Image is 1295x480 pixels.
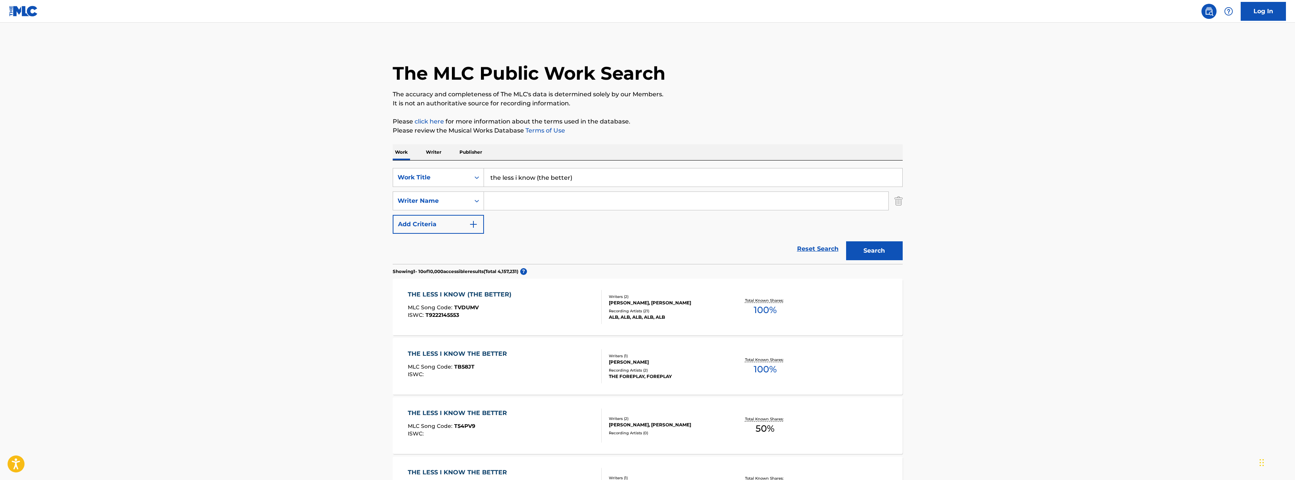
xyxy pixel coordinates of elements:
[393,279,903,335] a: THE LESS I KNOW (THE BETTER)MLC Song Code:TVDUMVISWC:T9222145553Writers (2)[PERSON_NAME], [PERSON...
[408,363,454,370] span: MLC Song Code :
[1224,7,1233,16] img: help
[609,430,723,436] div: Recording Artists ( 0 )
[609,308,723,314] div: Recording Artists ( 21 )
[454,304,479,311] span: TVDUMV
[609,359,723,366] div: [PERSON_NAME]
[609,373,723,380] div: THE FOREPLAY, FOREPLAY
[745,298,785,303] p: Total Known Shares:
[1260,451,1264,474] div: Drag
[415,118,444,125] a: click here
[793,241,842,257] a: Reset Search
[609,416,723,421] div: Writers ( 2 )
[398,173,465,182] div: Work Title
[520,268,527,275] span: ?
[1201,4,1217,19] a: Public Search
[393,338,903,395] a: THE LESS I KNOW THE BETTERMLC Song Code:TB58JTISWC:Writers (1)[PERSON_NAME]Recording Artists (2)T...
[894,191,903,210] img: Delete Criterion
[408,312,426,318] span: ISWC :
[393,144,410,160] p: Work
[454,423,475,429] span: T54PV9
[609,353,723,359] div: Writers ( 1 )
[393,397,903,454] a: THE LESS I KNOW THE BETTERMLC Song Code:T54PV9ISWC:Writers (2)[PERSON_NAME], [PERSON_NAME]Recordi...
[1221,4,1236,19] div: Help
[408,304,454,311] span: MLC Song Code :
[756,422,774,435] span: 50 %
[469,220,478,229] img: 9d2ae6d4665cec9f34b9.svg
[408,423,454,429] span: MLC Song Code :
[754,303,777,317] span: 100 %
[524,127,565,134] a: Terms of Use
[393,215,484,234] button: Add Criteria
[393,168,903,264] form: Search Form
[393,99,903,108] p: It is not an authoritative source for recording information.
[393,126,903,135] p: Please review the Musical Works Database
[609,299,723,306] div: [PERSON_NAME], [PERSON_NAME]
[745,416,785,422] p: Total Known Shares:
[393,117,903,126] p: Please for more information about the terms used in the database.
[393,62,665,85] h1: The MLC Public Work Search
[408,349,511,358] div: THE LESS I KNOW THE BETTER
[754,363,777,376] span: 100 %
[454,363,475,370] span: TB58JT
[393,268,518,275] p: Showing 1 - 10 of 10,000 accessible results (Total 4,157,231 )
[408,468,511,477] div: THE LESS I KNOW THE BETTER
[408,409,511,418] div: THE LESS I KNOW THE BETTER
[609,314,723,321] div: ALB, ALB, ALB, ALB, ALB
[398,196,465,205] div: Writer Name
[408,430,426,437] span: ISWC :
[1241,2,1286,21] a: Log In
[846,241,903,260] button: Search
[1204,7,1214,16] img: search
[393,90,903,99] p: The accuracy and completeness of The MLC's data is determined solely by our Members.
[1257,444,1295,480] iframe: Chat Widget
[408,371,426,378] span: ISWC :
[745,357,785,363] p: Total Known Shares:
[9,6,38,17] img: MLC Logo
[609,294,723,299] div: Writers ( 2 )
[408,290,515,299] div: THE LESS I KNOW (THE BETTER)
[457,144,484,160] p: Publisher
[609,421,723,428] div: [PERSON_NAME], [PERSON_NAME]
[424,144,444,160] p: Writer
[609,367,723,373] div: Recording Artists ( 2 )
[426,312,459,318] span: T9222145553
